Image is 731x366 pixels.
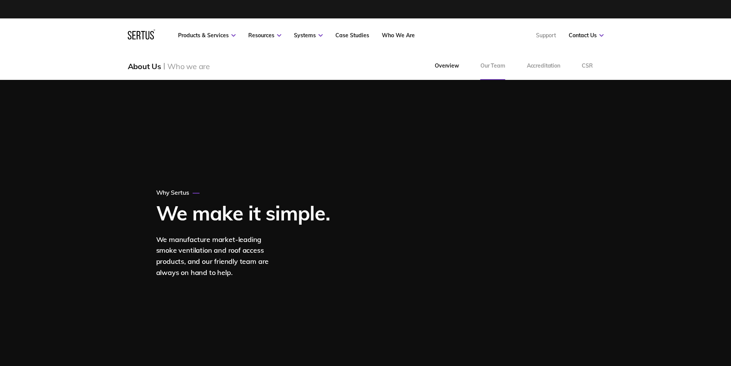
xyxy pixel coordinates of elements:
[178,32,236,39] a: Products & Services
[248,32,281,39] a: Resources
[571,52,604,80] a: CSR
[156,234,283,278] div: We manufacture market-leading smoke ventilation and roof access products, and our friendly team a...
[382,32,415,39] a: Who We Are
[516,52,571,80] a: Accreditation
[335,32,369,39] a: Case Studies
[294,32,323,39] a: Systems
[156,189,200,196] div: Why Sertus
[470,52,516,80] a: Our Team
[569,32,604,39] a: Contact Us
[156,202,330,224] h1: We make it simple.
[536,32,556,39] a: Support
[167,61,210,71] div: Who we are
[128,61,161,71] div: About Us
[593,277,731,366] iframe: Chat Widget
